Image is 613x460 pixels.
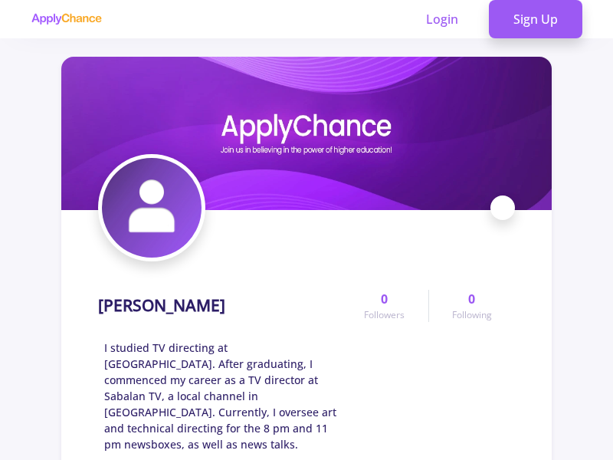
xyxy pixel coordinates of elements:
img: applychance logo text only [31,13,102,25]
img: Peyman Poormirzaavatar [102,158,202,258]
span: Following [452,308,492,322]
a: 0Followers [341,290,428,322]
span: 0 [381,290,388,308]
span: 0 [468,290,475,308]
span: I studied TV directing at [GEOGRAPHIC_DATA]. After graduating, I commenced my career as a TV dire... [104,340,341,452]
h1: [PERSON_NAME] [98,296,225,315]
a: 0Following [428,290,515,322]
img: Peyman Poormirzacover image [61,57,552,210]
span: Followers [364,308,405,322]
